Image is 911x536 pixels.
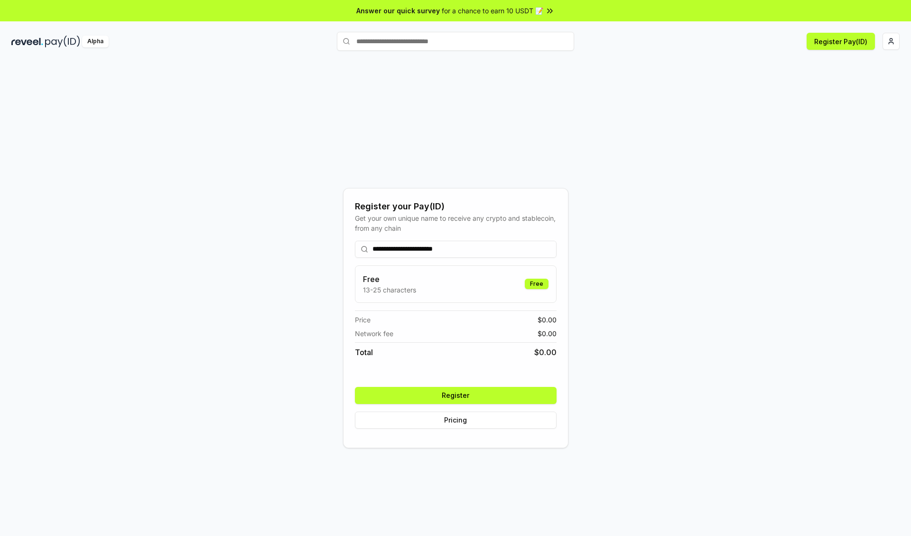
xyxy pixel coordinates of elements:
[355,315,371,325] span: Price
[363,285,416,295] p: 13-25 characters
[355,412,557,429] button: Pricing
[355,387,557,404] button: Register
[355,200,557,213] div: Register your Pay(ID)
[356,6,440,16] span: Answer our quick survey
[363,273,416,285] h3: Free
[807,33,875,50] button: Register Pay(ID)
[82,36,109,47] div: Alpha
[355,329,393,339] span: Network fee
[538,329,557,339] span: $ 0.00
[442,6,543,16] span: for a chance to earn 10 USDT 📝
[534,347,557,358] span: $ 0.00
[525,279,548,289] div: Free
[355,213,557,233] div: Get your own unique name to receive any crypto and stablecoin, from any chain
[11,36,43,47] img: reveel_dark
[45,36,80,47] img: pay_id
[355,347,373,358] span: Total
[538,315,557,325] span: $ 0.00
